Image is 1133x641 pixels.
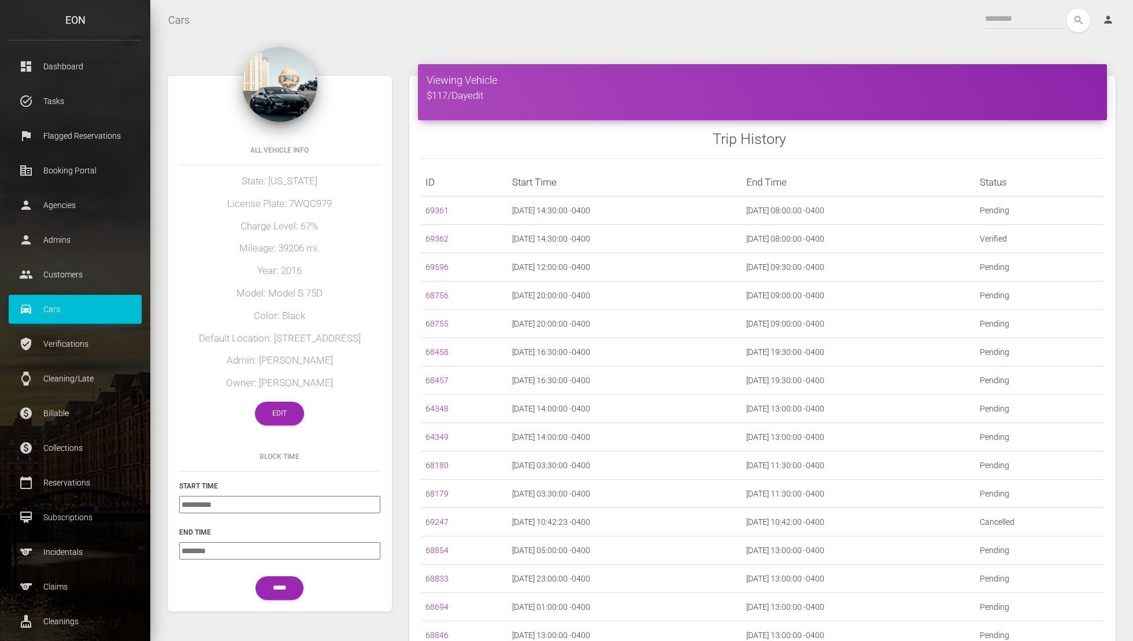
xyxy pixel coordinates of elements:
[975,508,1104,536] td: Cancelled
[9,191,142,220] a: person Agencies
[9,607,142,636] a: cleaning_services Cleanings
[713,129,1104,149] h3: Trip History
[17,335,133,353] p: Verifications
[179,481,380,491] h6: Start Time
[975,281,1104,310] td: Pending
[742,338,976,366] td: [DATE] 19:30:00 -0400
[17,266,133,283] p: Customers
[17,197,133,214] p: Agencies
[179,451,380,462] h6: Block Time
[975,565,1104,593] td: Pending
[975,593,1104,621] td: Pending
[17,509,133,526] p: Subscriptions
[179,332,380,346] h5: Default Location: [STREET_ADDRESS]
[9,468,142,497] a: calendar_today Reservations
[508,253,742,281] td: [DATE] 12:00:00 -0400
[975,168,1104,197] th: Status
[9,433,142,462] a: paid Collections
[179,197,380,211] h5: License Plate: 7WQC979
[168,6,190,35] a: Cars
[742,281,976,310] td: [DATE] 09:00:00 -0400
[425,291,449,300] a: 68756
[425,319,449,328] a: 68755
[975,451,1104,480] td: Pending
[9,225,142,254] a: person Admins
[9,295,142,324] a: drive_eta Cars
[425,602,449,612] a: 68694
[427,89,1099,103] h5: $117/Day
[508,423,742,451] td: [DATE] 14:00:00 -0400
[975,197,1104,225] td: Pending
[508,225,742,253] td: [DATE] 14:30:00 -0400
[508,338,742,366] td: [DATE] 16:30:00 -0400
[421,168,508,197] th: ID
[742,168,976,197] th: End Time
[975,338,1104,366] td: Pending
[427,73,1099,87] h4: Viewing Vehicle
[425,631,449,640] a: 68846
[9,121,142,150] a: flag Flagged Reservations
[742,225,976,253] td: [DATE] 08:00:00 -0400
[975,395,1104,423] td: Pending
[179,175,380,188] h5: State: [US_STATE]
[17,613,133,630] p: Cleanings
[508,536,742,565] td: [DATE] 05:00:00 -0400
[179,354,380,368] h5: Admin: [PERSON_NAME]
[508,168,742,197] th: Start Time
[425,574,449,583] a: 68833
[17,439,133,457] p: Collections
[508,395,742,423] td: [DATE] 14:00:00 -0400
[9,503,142,532] a: card_membership Subscriptions
[742,508,976,536] td: [DATE] 10:42:00 -0400
[9,572,142,601] a: sports Claims
[17,162,133,179] p: Booking Portal
[425,517,449,527] a: 69247
[1094,9,1124,32] a: person
[425,347,449,357] a: 68458
[9,87,142,116] a: task_alt Tasks
[17,543,133,561] p: Incidentals
[179,527,380,538] h6: End Time
[425,234,449,243] a: 69362
[508,197,742,225] td: [DATE] 14:30:00 -0400
[508,593,742,621] td: [DATE] 01:00:00 -0400
[9,364,142,393] a: watch Cleaning/Late
[1067,9,1090,32] button: search
[179,145,380,155] h6: All Vehicle Info
[17,127,133,144] p: Flagged Reservations
[17,474,133,491] p: Reservations
[742,593,976,621] td: [DATE] 13:00:00 -0400
[975,536,1104,565] td: Pending
[9,399,142,428] a: paid Billable
[9,260,142,289] a: people Customers
[17,578,133,595] p: Claims
[17,92,133,110] p: Tasks
[179,220,380,234] h5: Charge Level: 67%
[742,451,976,480] td: [DATE] 11:30:00 -0400
[975,423,1104,451] td: Pending
[975,310,1104,338] td: Pending
[742,197,976,225] td: [DATE] 08:00:00 -0400
[742,366,976,395] td: [DATE] 19:30:00 -0400
[508,366,742,395] td: [DATE] 16:30:00 -0400
[508,508,742,536] td: [DATE] 10:42:23 -0400
[508,480,742,508] td: [DATE] 03:30:00 -0400
[742,423,976,451] td: [DATE] 13:00:00 -0400
[508,565,742,593] td: [DATE] 23:00:00 -0400
[255,402,304,425] a: Edit
[742,480,976,508] td: [DATE] 11:30:00 -0400
[975,253,1104,281] td: Pending
[425,376,449,385] a: 68457
[508,281,742,310] td: [DATE] 20:00:00 -0400
[17,405,133,422] p: Billable
[17,58,133,75] p: Dashboard
[179,242,380,255] h5: Mileage: 39206 mi.
[425,489,449,498] a: 68179
[742,565,976,593] td: [DATE] 13:00:00 -0400
[179,376,380,390] h5: Owner: [PERSON_NAME]
[9,538,142,566] a: sports Incidentals
[508,310,742,338] td: [DATE] 20:00:00 -0400
[9,329,142,358] a: verified_user Verifications
[425,262,449,272] a: 69596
